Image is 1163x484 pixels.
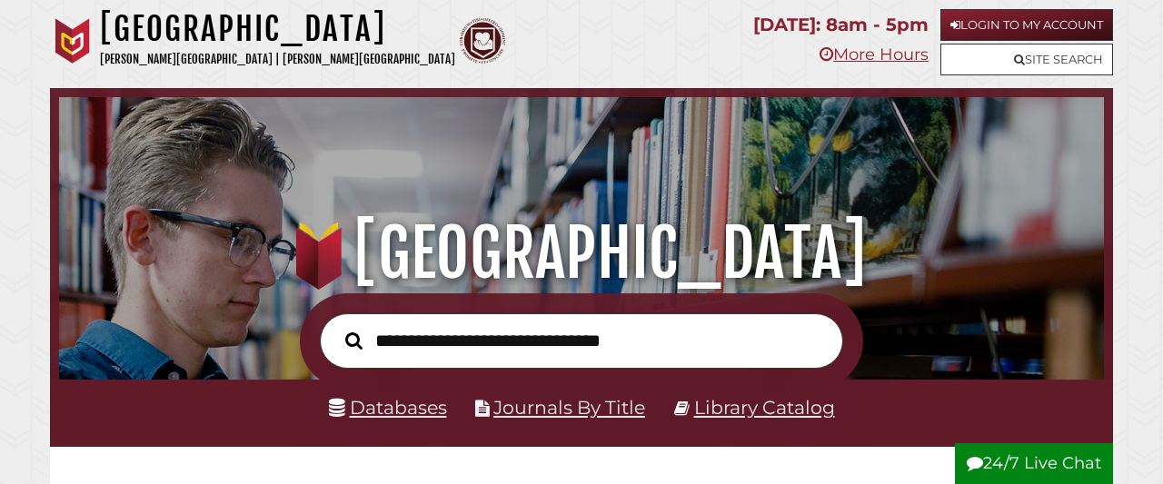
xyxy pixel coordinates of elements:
[940,9,1113,41] a: Login to My Account
[100,49,455,70] p: [PERSON_NAME][GEOGRAPHIC_DATA] | [PERSON_NAME][GEOGRAPHIC_DATA]
[50,18,95,64] img: Calvin University
[694,396,835,419] a: Library Catalog
[940,44,1113,75] a: Site Search
[460,18,505,64] img: Calvin Theological Seminary
[493,396,645,419] a: Journals By Title
[76,213,1087,293] h1: [GEOGRAPHIC_DATA]
[329,396,447,419] a: Databases
[345,331,363,350] i: Search
[336,327,372,353] button: Search
[820,44,929,64] a: More Hours
[100,9,455,49] h1: [GEOGRAPHIC_DATA]
[753,9,929,41] p: [DATE]: 8am - 5pm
